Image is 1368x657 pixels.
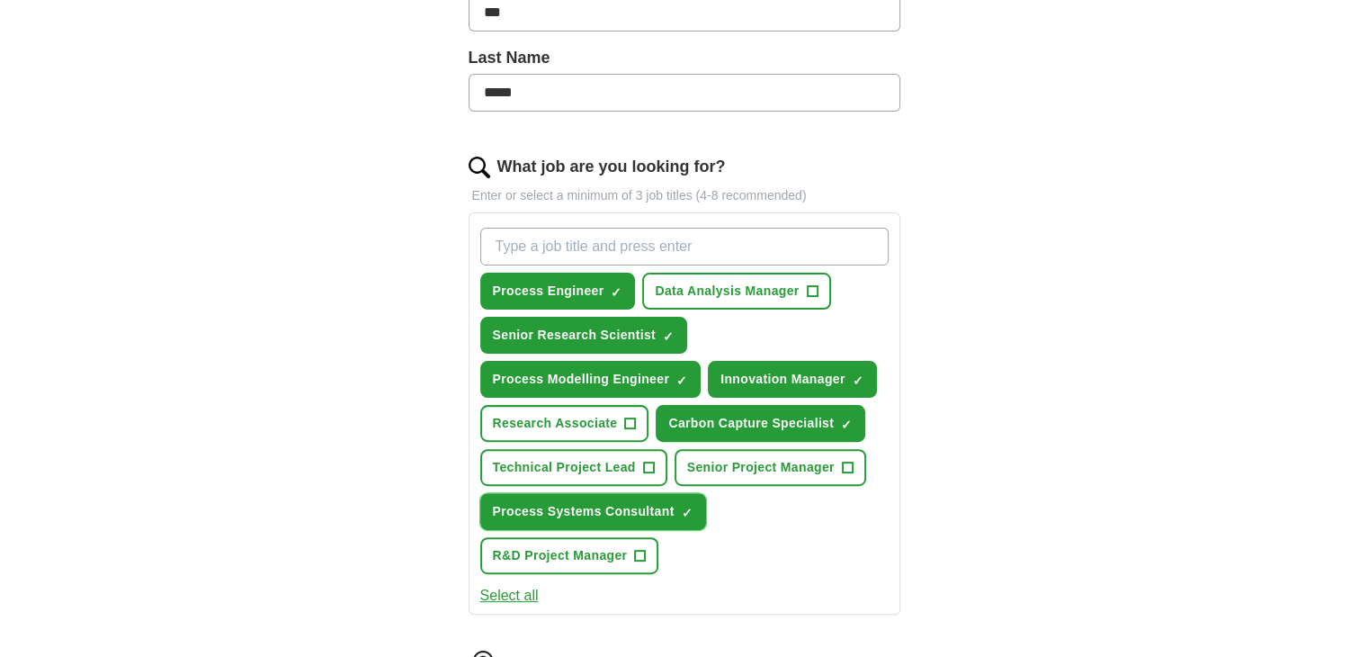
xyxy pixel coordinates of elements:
[469,186,900,205] p: Enter or select a minimum of 3 job titles (4-8 recommended)
[841,418,852,432] span: ✓
[493,458,636,477] span: Technical Project Lead
[480,405,649,442] button: Research Associate
[687,458,835,477] span: Senior Project Manager
[497,155,726,179] label: What job are you looking for?
[480,493,706,530] button: Process Systems Consultant✓
[493,546,628,565] span: R&D Project Manager
[720,370,845,389] span: Innovation Manager
[493,414,618,433] span: Research Associate
[480,361,702,398] button: Process Modelling Engineer✓
[493,502,675,521] span: Process Systems Consultant
[663,329,674,344] span: ✓
[668,414,834,433] span: Carbon Capture Specialist
[655,282,799,301] span: Data Analysis Manager
[480,585,539,607] button: Select all
[480,449,667,486] button: Technical Project Lead
[480,228,889,265] input: Type a job title and press enter
[642,273,830,310] button: Data Analysis Manager
[480,317,688,354] button: Senior Research Scientist✓
[708,361,877,398] button: Innovation Manager✓
[469,46,900,70] label: Last Name
[493,282,604,301] span: Process Engineer
[676,373,687,388] span: ✓
[853,373,863,388] span: ✓
[611,285,621,300] span: ✓
[480,273,636,310] button: Process Engineer✓
[493,326,657,345] span: Senior Research Scientist
[469,157,490,178] img: search.png
[656,405,865,442] button: Carbon Capture Specialist✓
[682,506,693,520] span: ✓
[493,370,670,389] span: Process Modelling Engineer
[480,537,659,574] button: R&D Project Manager
[675,449,866,486] button: Senior Project Manager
